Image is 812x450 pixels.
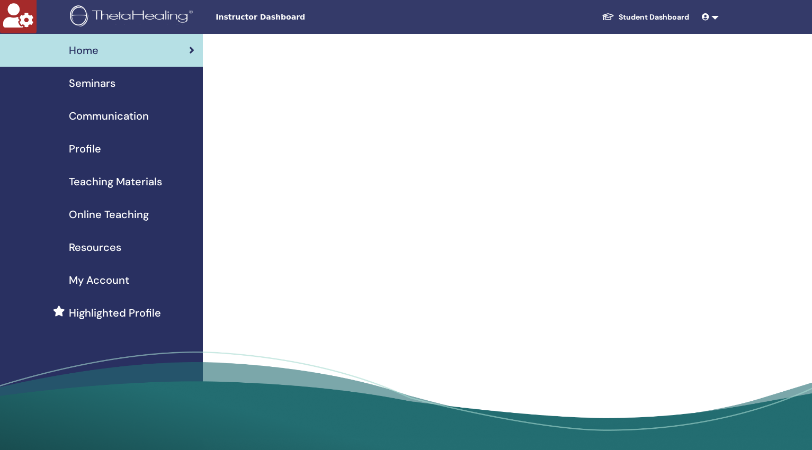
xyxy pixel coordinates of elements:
span: Home [69,42,99,58]
img: graduation-cap-white.svg [602,12,614,21]
span: My Account [69,272,129,288]
img: logo.png [70,5,197,29]
span: Highlighted Profile [69,305,161,321]
span: Seminars [69,75,115,91]
span: Teaching Materials [69,174,162,190]
span: Resources [69,239,121,255]
span: Profile [69,141,101,157]
a: Student Dashboard [593,7,698,27]
span: Communication [69,108,149,124]
span: Instructor Dashboard [216,12,374,23]
span: Online Teaching [69,206,149,222]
